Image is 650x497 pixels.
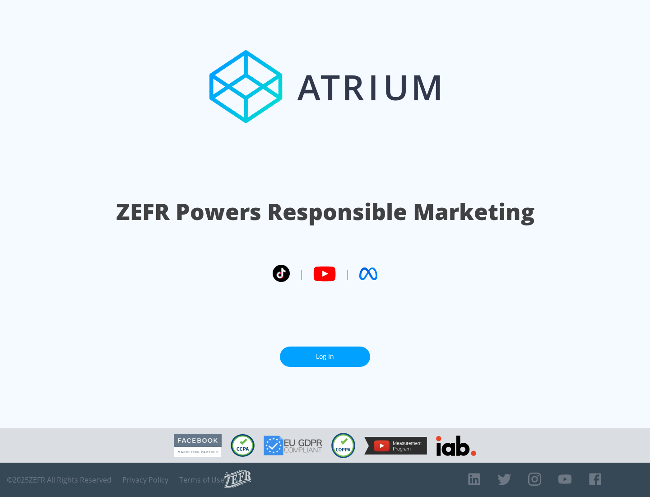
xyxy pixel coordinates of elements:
a: Privacy Policy [122,475,168,484]
img: COPPA Compliant [331,433,355,458]
span: | [299,267,304,281]
img: CCPA Compliant [231,434,255,457]
a: Log In [280,347,370,367]
img: IAB [436,436,476,456]
span: | [345,267,350,281]
a: Terms of Use [179,475,224,484]
h1: ZEFR Powers Responsible Marketing [116,196,534,227]
img: Facebook Marketing Partner [174,434,222,457]
img: YouTube Measurement Program [364,437,427,455]
img: GDPR Compliant [264,436,322,455]
span: © 2025 ZEFR All Rights Reserved [7,475,111,484]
